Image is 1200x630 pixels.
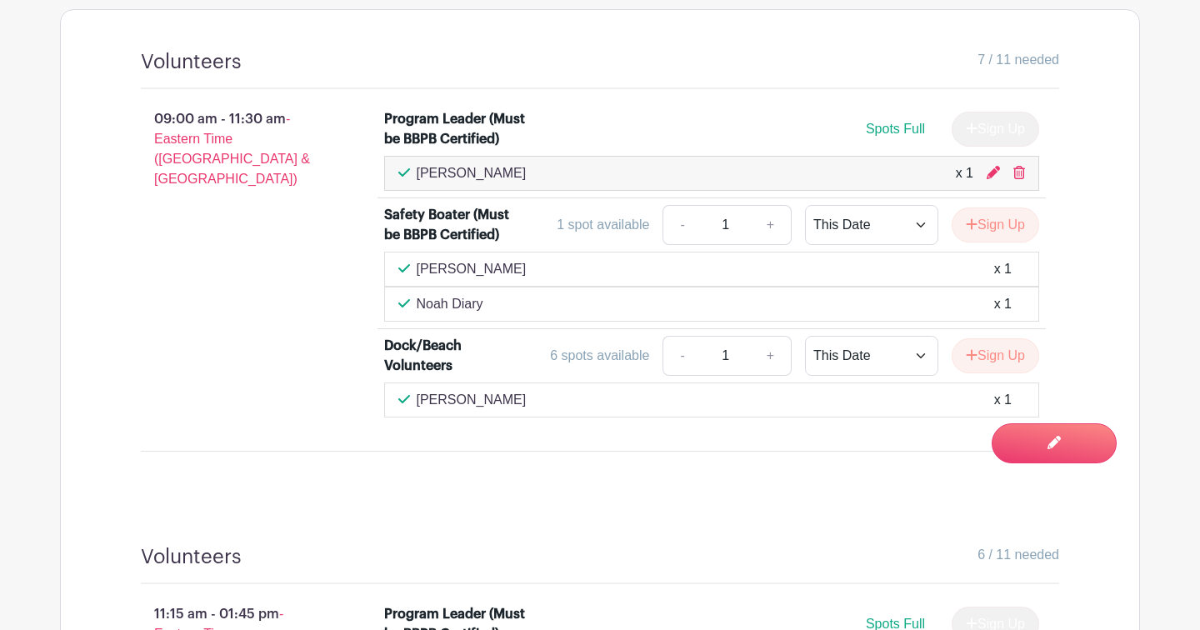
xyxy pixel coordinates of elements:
a: - [662,205,701,245]
h4: Volunteers [141,50,242,74]
div: Dock/Beach Volunteers [384,336,528,376]
span: Spots Full [866,122,925,136]
div: x 1 [994,390,1012,410]
span: 6 / 11 needed [977,545,1059,565]
p: 09:00 am - 11:30 am [114,102,357,196]
a: + [750,336,792,376]
div: x 1 [994,294,1012,314]
span: 7 / 11 needed [977,50,1059,70]
div: Safety Boater (Must be BBPB Certified) [384,205,528,245]
button: Sign Up [952,207,1039,242]
p: [PERSON_NAME] [417,390,527,410]
button: Sign Up [952,338,1039,373]
a: - [662,336,701,376]
a: + [750,205,792,245]
div: x 1 [956,163,973,183]
h4: Volunteers [141,545,242,569]
p: [PERSON_NAME] [417,163,527,183]
p: [PERSON_NAME] [417,259,527,279]
div: x 1 [994,259,1012,279]
span: - Eastern Time ([GEOGRAPHIC_DATA] & [GEOGRAPHIC_DATA]) [154,112,310,186]
p: Noah Diary [417,294,483,314]
div: 1 spot available [557,215,649,235]
div: Program Leader (Must be BBPB Certified) [384,109,528,149]
div: 6 spots available [550,346,649,366]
